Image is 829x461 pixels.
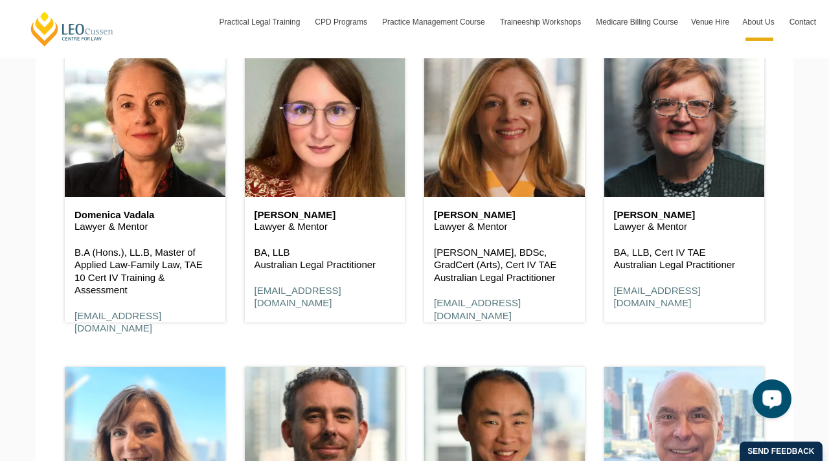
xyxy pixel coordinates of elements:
h6: Domenica Vadala [74,210,216,221]
a: Practice Management Course [376,3,494,41]
p: BA, LLB Australian Legal Practitioner [255,246,396,271]
p: Lawyer & Mentor [614,220,755,233]
p: B.A (Hons.), LL.B, Master of Applied Law-Family Law, TAE 10 Cert IV Training & Assessment [74,246,216,297]
a: Traineeship Workshops [494,3,589,41]
a: [EMAIL_ADDRESS][DOMAIN_NAME] [255,285,341,309]
p: [PERSON_NAME], BDSc, GradCert (Arts), Cert IV TAE Australian Legal Practitioner [434,246,575,284]
a: [EMAIL_ADDRESS][DOMAIN_NAME] [434,297,521,321]
h6: [PERSON_NAME] [255,210,396,221]
p: BA, LLB, Cert IV TAE Australian Legal Practitioner [614,246,755,271]
h6: [PERSON_NAME] [434,210,575,221]
a: Medicare Billing Course [589,3,685,41]
a: [EMAIL_ADDRESS][DOMAIN_NAME] [614,285,701,309]
a: Venue Hire [685,3,736,41]
a: About Us [736,3,782,41]
p: Lawyer & Mentor [74,220,216,233]
a: CPD Programs [308,3,376,41]
p: Lawyer & Mentor [434,220,575,233]
iframe: LiveChat chat widget [742,374,797,429]
a: [PERSON_NAME] Centre for Law [29,10,115,47]
a: Contact [783,3,823,41]
h6: [PERSON_NAME] [614,210,755,221]
a: Practical Legal Training [213,3,309,41]
a: [EMAIL_ADDRESS][DOMAIN_NAME] [74,310,161,334]
p: Lawyer & Mentor [255,220,396,233]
